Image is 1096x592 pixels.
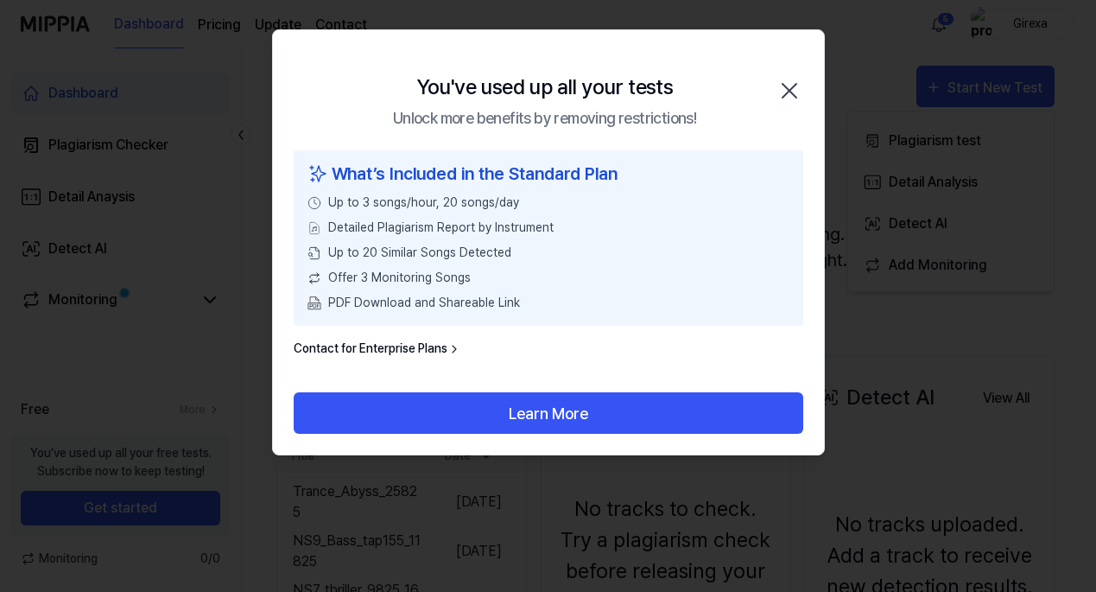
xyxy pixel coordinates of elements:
span: Up to 20 Similar Songs Detected [328,244,511,262]
img: sparkles icon [307,161,328,187]
div: Unlock more benefits by removing restrictions! [393,106,696,130]
img: File Select [307,221,321,235]
button: Learn More [294,392,803,434]
span: PDF Download and Shareable Link [328,294,520,312]
span: Detailed Plagiarism Report by Instrument [328,219,554,237]
div: What’s Included in the Standard Plan [307,161,789,187]
span: Up to 3 songs/hour, 20 songs/day [328,194,519,212]
div: You've used up all your tests [416,72,674,103]
a: Contact for Enterprise Plans [294,340,461,358]
img: PDF Download [307,296,321,310]
span: Offer 3 Monitoring Songs [328,269,471,287]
